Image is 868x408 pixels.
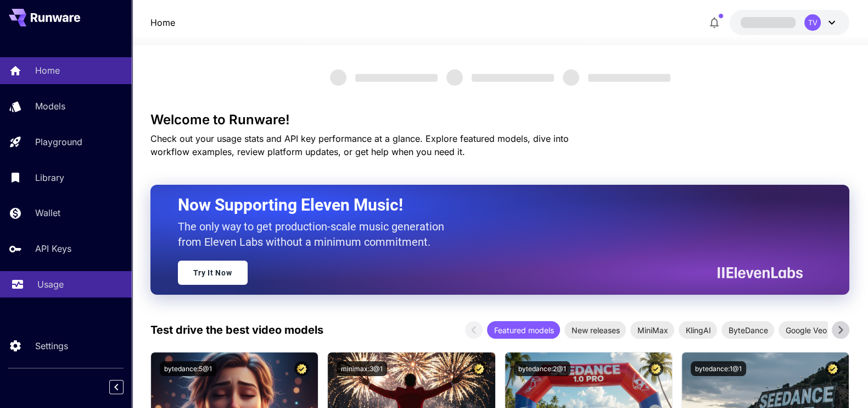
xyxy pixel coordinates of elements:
[35,64,60,77] p: Home
[178,195,795,216] h2: Now Supporting Eleven Music!
[35,171,64,184] p: Library
[109,380,124,394] button: Collapse sidebar
[150,133,569,157] span: Check out your usage stats and API key performance at a glance. Explore featured models, dive int...
[564,321,626,339] div: New releases
[679,321,717,339] div: KlingAI
[487,321,560,339] div: Featured models
[825,361,840,376] button: Certified Model – Vetted for best performance and includes a commercial license.
[35,242,71,255] p: API Keys
[679,324,717,336] span: KlingAI
[472,361,486,376] button: Certified Model – Vetted for best performance and includes a commercial license.
[721,324,774,336] span: ByteDance
[150,16,175,29] a: Home
[804,14,821,31] div: TV
[691,361,746,376] button: bytedance:1@1
[630,321,674,339] div: MiniMax
[779,321,833,339] div: Google Veo
[648,361,663,376] button: Certified Model – Vetted for best performance and includes a commercial license.
[150,16,175,29] nav: breadcrumb
[730,10,849,35] button: TV
[117,377,132,397] div: Collapse sidebar
[35,135,82,148] p: Playground
[564,324,626,336] span: New releases
[178,219,452,250] p: The only way to get production-scale music generation from Eleven Labs without a minimum commitment.
[630,324,674,336] span: MiniMax
[721,321,774,339] div: ByteDance
[37,278,64,291] p: Usage
[150,112,850,128] h3: Welcome to Runware!
[178,261,248,285] a: Try It Now
[35,206,60,219] p: Wallet
[150,322,323,338] p: Test drive the best video models
[294,361,309,376] button: Certified Model – Vetted for best performance and includes a commercial license.
[160,361,216,376] button: bytedance:5@1
[35,100,65,113] p: Models
[337,361,387,376] button: minimax:3@1
[514,361,570,376] button: bytedance:2@1
[779,324,833,336] span: Google Veo
[35,339,68,352] p: Settings
[487,324,560,336] span: Featured models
